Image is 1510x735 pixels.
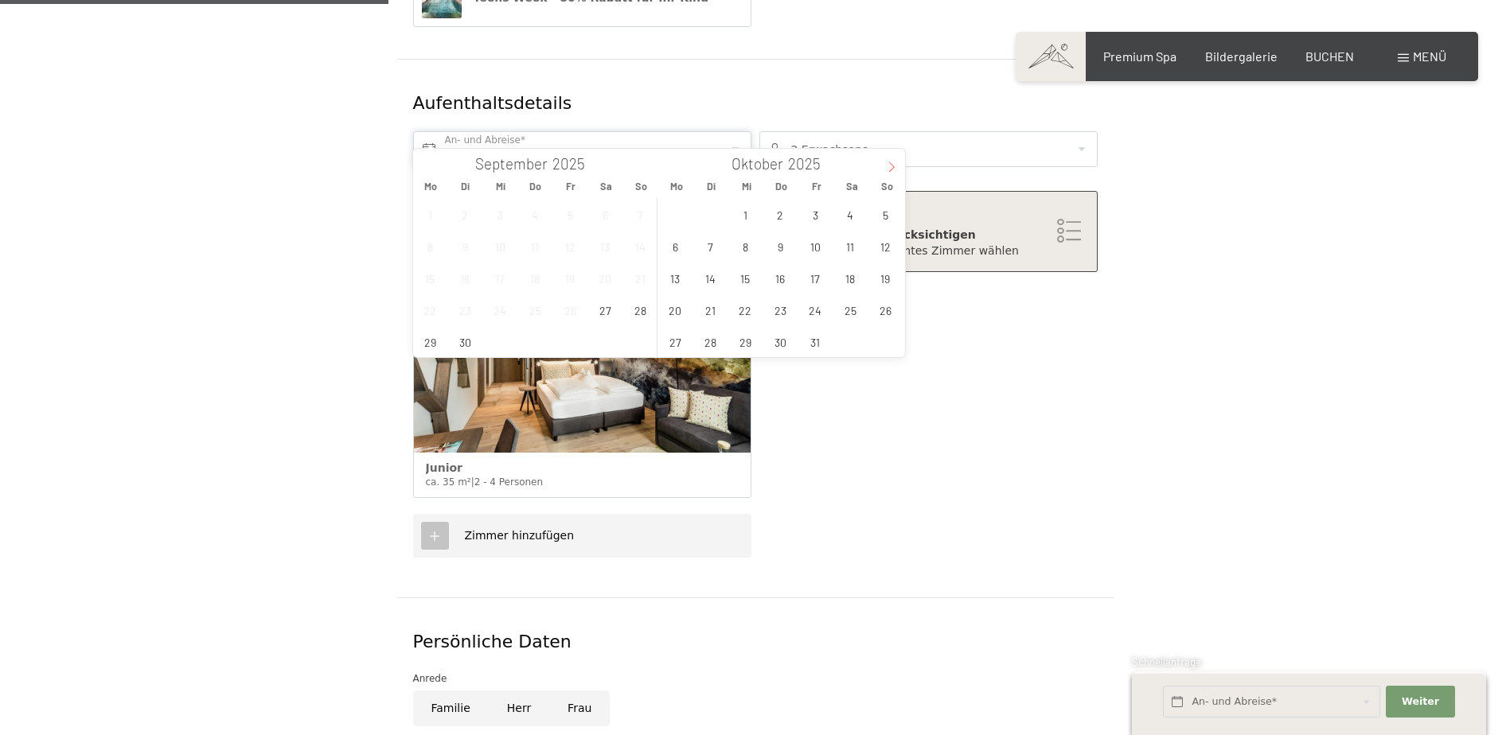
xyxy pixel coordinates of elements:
span: Oktober [732,157,783,172]
span: September 4, 2025 [520,199,551,230]
span: Do [518,181,553,192]
span: Oktober 7, 2025 [695,231,726,262]
span: 2 - 4 Personen [474,476,543,488]
span: September 1, 2025 [415,199,446,230]
span: September 23, 2025 [450,294,481,325]
span: | [471,476,474,488]
span: September 20, 2025 [590,262,621,294]
span: Oktober 19, 2025 [870,262,901,294]
span: September 30, 2025 [450,326,481,357]
a: BUCHEN [1305,49,1354,64]
span: September 3, 2025 [485,199,516,230]
span: Oktober 5, 2025 [870,199,901,230]
span: Do [764,181,799,192]
span: Oktober 16, 2025 [765,262,796,294]
span: Mi [483,181,518,192]
span: September 8, 2025 [415,231,446,262]
span: Mo [413,181,448,192]
span: September 2, 2025 [450,199,481,230]
span: September 17, 2025 [485,262,516,294]
div: Anrede [413,671,1098,686]
span: Weiter [1402,694,1439,709]
span: September 22, 2025 [415,294,446,325]
span: Oktober 30, 2025 [765,326,796,357]
span: September 24, 2025 [485,294,516,325]
span: Oktober 26, 2025 [870,294,901,325]
span: ca. 35 m² [426,476,471,488]
span: Menü [1413,49,1446,64]
span: Schnellanfrage [1132,655,1201,668]
img: Junior [414,309,751,453]
input: Year [548,154,600,173]
span: Oktober 1, 2025 [730,199,761,230]
input: Year [783,154,836,173]
a: Bildergalerie [1205,49,1278,64]
span: September [475,157,548,172]
span: September 15, 2025 [415,262,446,294]
span: September 12, 2025 [555,231,586,262]
span: Oktober 15, 2025 [730,262,761,294]
span: September 16, 2025 [450,262,481,294]
span: Oktober 22, 2025 [730,294,761,325]
span: September 5, 2025 [555,199,586,230]
span: Di [448,181,483,192]
span: Fr [799,181,834,192]
span: September 14, 2025 [625,231,656,262]
span: Oktober 25, 2025 [835,294,866,325]
span: Oktober 20, 2025 [660,294,691,325]
span: Oktober 4, 2025 [835,199,866,230]
span: September 26, 2025 [555,294,586,325]
span: Oktober 28, 2025 [695,326,726,357]
span: Oktober 9, 2025 [765,231,796,262]
span: September 21, 2025 [625,262,656,294]
span: Oktober 21, 2025 [695,294,726,325]
span: September 7, 2025 [625,199,656,230]
span: Oktober 13, 2025 [660,262,691,294]
span: September 6, 2025 [590,199,621,230]
span: September 10, 2025 [485,231,516,262]
span: Oktober 10, 2025 [800,231,831,262]
span: September 28, 2025 [625,294,656,325]
div: Persönliche Daten [413,630,1098,655]
span: Oktober 14, 2025 [695,262,726,294]
span: September 19, 2025 [555,262,586,294]
div: Ich möchte ein bestimmtes Zimmer wählen [776,243,1081,259]
span: Mo [659,181,694,192]
span: Oktober 2, 2025 [765,199,796,230]
span: September 27, 2025 [590,294,621,325]
span: So [623,181,658,192]
div: Zimmerwunsch berücksichtigen [776,227,1081,243]
span: Oktober 3, 2025 [800,199,831,230]
span: Oktober 23, 2025 [765,294,796,325]
span: Mi [729,181,764,192]
span: September 11, 2025 [520,231,551,262]
span: Oktober 8, 2025 [730,231,761,262]
span: Oktober 27, 2025 [660,326,691,357]
span: Oktober 31, 2025 [800,326,831,357]
span: September 18, 2025 [520,262,551,294]
span: Sa [834,181,869,192]
button: Weiter [1386,686,1454,718]
span: Di [694,181,729,192]
span: September 29, 2025 [415,326,446,357]
span: Oktober 17, 2025 [800,262,831,294]
span: Oktober 11, 2025 [835,231,866,262]
span: Oktober 12, 2025 [870,231,901,262]
div: Aufenthaltsdetails [413,91,982,116]
span: September 13, 2025 [590,231,621,262]
span: So [869,181,904,192]
span: Zimmer hinzufügen [465,529,575,542]
span: September 25, 2025 [520,294,551,325]
span: Oktober 24, 2025 [800,294,831,325]
span: Oktober 29, 2025 [730,326,761,357]
a: Premium Spa [1103,49,1176,64]
span: Junior [426,461,462,474]
span: Oktober 18, 2025 [835,262,866,294]
span: Fr [553,181,588,192]
span: September 9, 2025 [450,231,481,262]
span: Sa [588,181,623,192]
span: Oktober 6, 2025 [660,231,691,262]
